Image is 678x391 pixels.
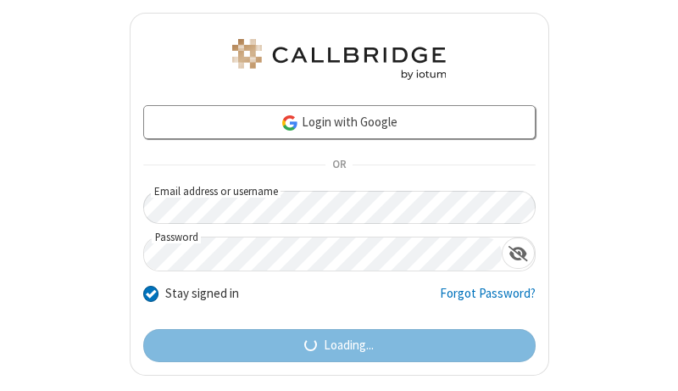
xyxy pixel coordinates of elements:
button: Loading... [143,329,536,363]
img: google-icon.png [281,114,299,132]
img: Astra [229,39,449,80]
span: Loading... [324,336,374,355]
iframe: Chat [636,347,665,379]
div: Show password [502,237,535,269]
label: Stay signed in [165,284,239,304]
input: Password [144,237,502,271]
input: Email address or username [143,191,536,224]
a: Forgot Password? [440,284,536,316]
a: Login with Google [143,105,536,139]
span: OR [325,154,353,177]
